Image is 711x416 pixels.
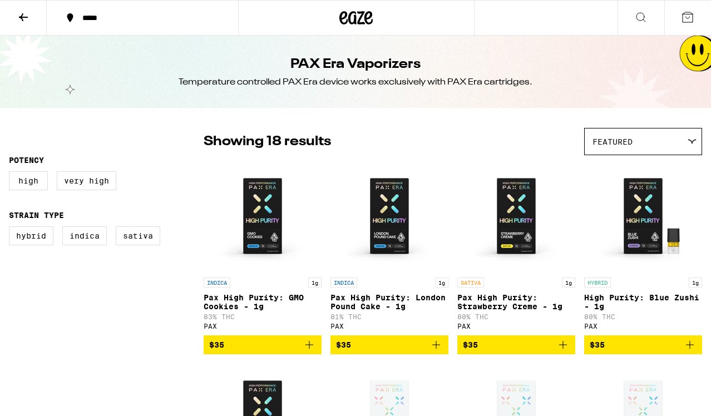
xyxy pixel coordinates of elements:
span: $35 [336,340,351,349]
p: 80% THC [457,313,575,320]
span: Hi. Need any help? [7,8,80,17]
p: Pax High Purity: London Pound Cake - 1g [330,293,448,311]
button: Add to bag [584,335,702,354]
p: INDICA [330,278,357,288]
p: 1g [562,278,575,288]
p: 1g [435,278,448,288]
legend: Strain Type [9,211,64,220]
div: Temperature controlled PAX Era device works exclusively with PAX Era cartridges. [179,76,532,88]
img: PAX - High Purity: Blue Zushi - 1g [587,161,699,272]
label: Very High [57,171,116,190]
span: $35 [209,340,224,349]
div: PAX [330,323,448,330]
div: PAX [457,323,575,330]
img: PAX - Pax High Purity: GMO Cookies - 1g [207,161,318,272]
p: SATIVA [457,278,484,288]
span: $35 [463,340,478,349]
label: Hybrid [9,226,53,245]
label: Indica [62,226,107,245]
span: Featured [592,137,633,146]
img: PAX - Pax High Purity: Strawberry Creme - 1g [461,161,572,272]
div: PAX [204,323,322,330]
p: 80% THC [584,313,702,320]
p: 81% THC [330,313,448,320]
h1: PAX Era Vaporizers [290,55,421,74]
button: Add to bag [330,335,448,354]
p: 1g [689,278,702,288]
p: 83% THC [204,313,322,320]
a: Open page for High Purity: Blue Zushi - 1g from PAX [584,161,702,335]
div: PAX [584,323,702,330]
a: Open page for Pax High Purity: GMO Cookies - 1g from PAX [204,161,322,335]
p: 1g [308,278,322,288]
img: PAX - Pax High Purity: London Pound Cake - 1g [334,161,445,272]
a: Open page for Pax High Purity: Strawberry Creme - 1g from PAX [457,161,575,335]
legend: Potency [9,156,44,165]
label: High [9,171,48,190]
p: Showing 18 results [204,132,331,151]
p: Pax High Purity: GMO Cookies - 1g [204,293,322,311]
a: Open page for Pax High Purity: London Pound Cake - 1g from PAX [330,161,448,335]
button: Add to bag [204,335,322,354]
p: High Purity: Blue Zushi - 1g [584,293,702,311]
p: Pax High Purity: Strawberry Creme - 1g [457,293,575,311]
p: INDICA [204,278,230,288]
button: Add to bag [457,335,575,354]
label: Sativa [116,226,160,245]
p: HYBRID [584,278,611,288]
span: $35 [590,340,605,349]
